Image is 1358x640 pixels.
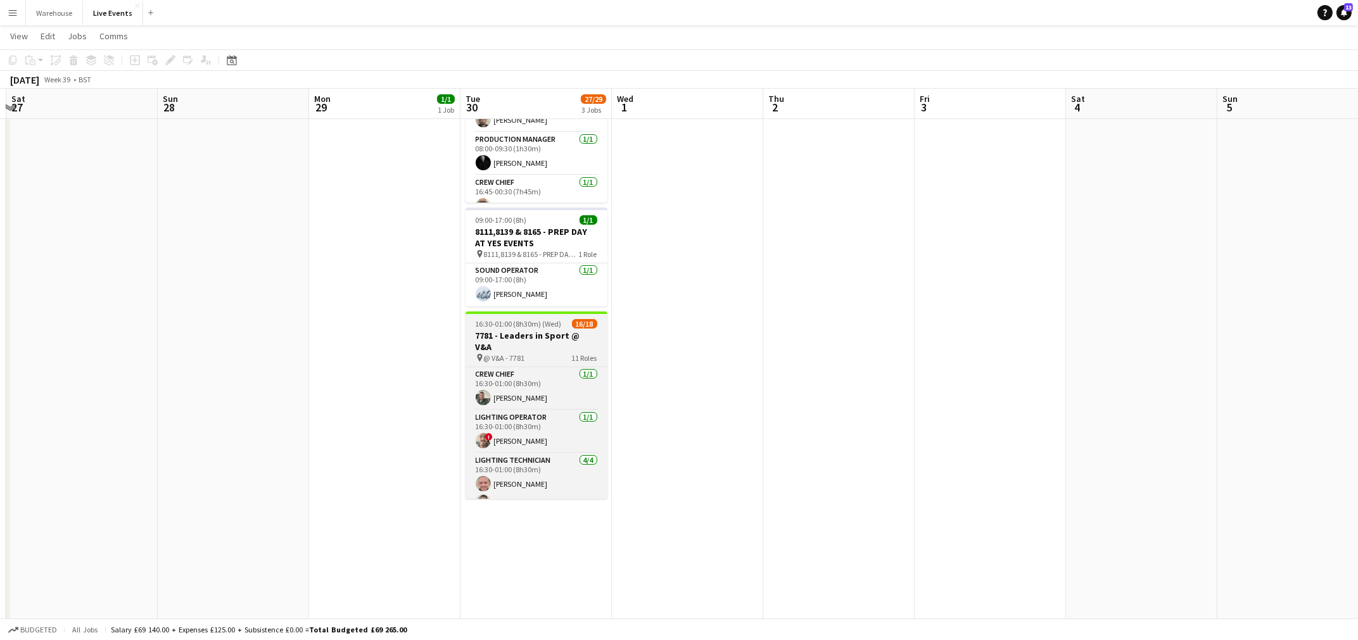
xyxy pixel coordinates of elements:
[11,93,25,104] span: Sat
[70,625,100,634] span: All jobs
[314,93,331,104] span: Mon
[42,75,73,84] span: Week 39
[918,100,930,115] span: 3
[41,30,55,42] span: Edit
[766,100,784,115] span: 2
[466,132,607,175] app-card-role: Production Manager1/108:00-09:30 (1h30m)[PERSON_NAME]
[309,625,407,634] span: Total Budgeted £69 265.00
[1221,100,1238,115] span: 5
[466,226,607,249] h3: 8111,8139 & 8165 - PREP DAY AT YES EVENTS
[466,208,607,306] app-job-card: 09:00-17:00 (8h)1/18111,8139 & 8165 - PREP DAY AT YES EVENTS 8111,8139 & 8165 - PREP DAY AT YES E...
[580,215,597,225] span: 1/1
[35,28,60,44] a: Edit
[466,410,607,453] app-card-role: Lighting Operator1/116:30-01:00 (8h30m)![PERSON_NAME]
[466,93,480,104] span: Tue
[617,93,633,104] span: Wed
[1344,3,1353,11] span: 13
[466,175,607,218] app-card-role: Crew Chief1/116:45-00:30 (7h45m)[PERSON_NAME]
[1071,93,1085,104] span: Sat
[437,94,455,104] span: 1/1
[20,625,57,634] span: Budgeted
[768,93,784,104] span: Thu
[68,30,87,42] span: Jobs
[485,433,493,441] span: !
[484,249,579,259] span: 8111,8139 & 8165 - PREP DAY AT YES EVENTS
[572,353,597,363] span: 11 Roles
[5,28,33,44] a: View
[111,625,407,634] div: Salary £69 140.00 + Expenses £125.00 + Subsistence £0.00 =
[572,319,597,329] span: 16/18
[464,100,480,115] span: 30
[466,453,607,551] app-card-role: Lighting Technician4/416:30-01:00 (8h30m)[PERSON_NAME][PERSON_NAME]
[581,94,606,104] span: 27/29
[466,311,607,499] app-job-card: 16:30-01:00 (8h30m) (Wed)16/187781 - Leaders in Sport @ V&A @ V&A - 778111 RolesCrew Chief1/116:3...
[6,623,59,637] button: Budgeted
[466,263,607,306] app-card-role: Sound Operator1/109:00-17:00 (8h)[PERSON_NAME]
[10,73,39,86] div: [DATE]
[161,100,178,115] span: 28
[920,93,930,104] span: Fri
[476,319,562,329] span: 16:30-01:00 (8h30m) (Wed)
[10,100,25,115] span: 27
[83,1,143,25] button: Live Events
[312,100,331,115] span: 29
[26,1,83,25] button: Warehouse
[615,100,633,115] span: 1
[581,105,606,115] div: 3 Jobs
[476,215,527,225] span: 09:00-17:00 (8h)
[10,30,28,42] span: View
[1336,5,1352,20] a: 13
[1222,93,1238,104] span: Sun
[63,28,92,44] a: Jobs
[163,93,178,104] span: Sun
[579,249,597,259] span: 1 Role
[79,75,91,84] div: BST
[94,28,133,44] a: Comms
[99,30,128,42] span: Comms
[484,353,525,363] span: @ V&A - 7781
[1069,100,1085,115] span: 4
[466,367,607,410] app-card-role: Crew Chief1/116:30-01:00 (8h30m)[PERSON_NAME]
[466,330,607,353] h3: 7781 - Leaders in Sport @ V&A
[438,105,454,115] div: 1 Job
